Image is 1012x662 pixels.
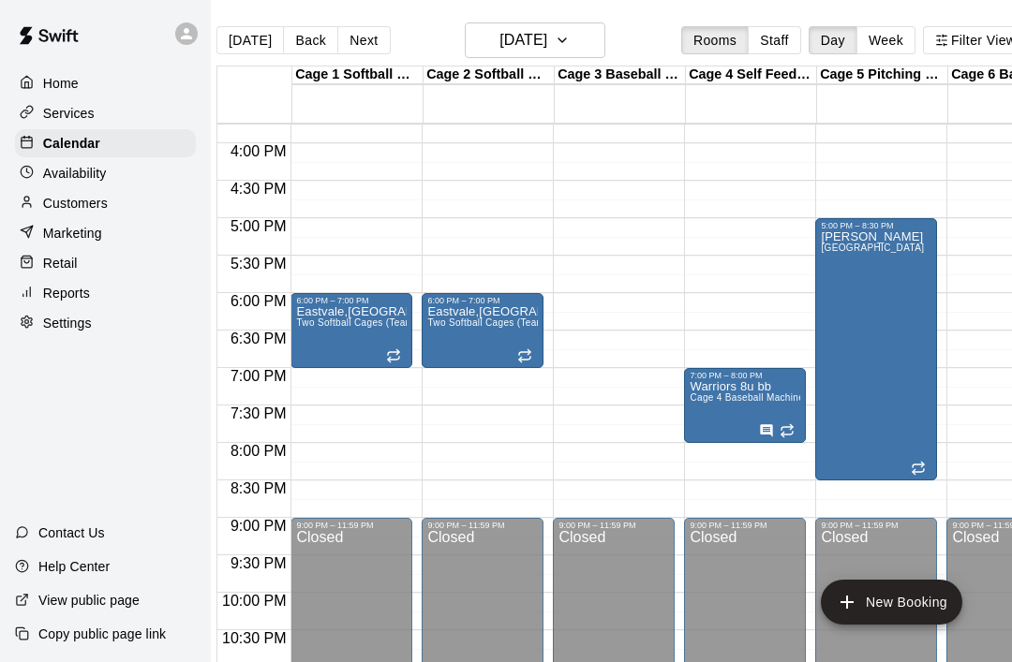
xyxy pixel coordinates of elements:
[15,69,196,97] a: Home
[15,189,196,217] a: Customers
[422,293,543,368] div: 6:00 PM – 7:00 PM: Eastvale,Tricia
[226,405,291,421] span: 7:30 PM
[809,26,857,54] button: Day
[337,26,390,54] button: Next
[424,66,555,84] div: Cage 2 Softball Machine/Live
[821,521,931,530] div: 9:00 PM – 11:59 PM
[217,630,290,646] span: 10:30 PM
[817,66,948,84] div: Cage 5 Pitching Lane/Live
[911,461,926,476] span: Recurring event
[226,331,291,346] span: 6:30 PM
[465,22,605,58] button: [DATE]
[15,99,196,127] a: Services
[43,164,107,183] p: Availability
[226,555,291,571] span: 9:30 PM
[38,557,110,576] p: Help Center
[686,66,817,84] div: Cage 4 Self Feeder Baseball Machine/Live
[38,523,105,542] p: Contact Us
[681,26,749,54] button: Rooms
[499,27,547,53] h6: [DATE]
[690,392,804,403] span: Cage 4 Baseball Machine
[690,371,800,380] div: 7:00 PM – 8:00 PM
[43,134,100,153] p: Calendar
[15,279,196,307] a: Reports
[43,254,78,272] p: Retail
[292,66,424,84] div: Cage 1 Softball Machine/Live
[226,218,291,234] span: 5:00 PM
[15,129,196,157] a: Calendar
[226,443,291,459] span: 8:00 PM
[555,66,686,84] div: Cage 3 Baseball Machine/Softball Machine
[821,243,924,253] span: [GEOGRAPHIC_DATA]
[15,159,196,187] a: Availability
[690,521,800,530] div: 9:00 PM – 11:59 PM
[15,309,196,337] a: Settings
[15,219,196,247] a: Marketing
[386,348,401,363] span: Recurring event
[38,625,166,643] p: Copy public page link
[226,181,291,197] span: 4:30 PM
[558,521,669,530] div: 9:00 PM – 11:59 PM
[15,249,196,277] a: Retail
[226,256,291,272] span: 5:30 PM
[216,26,284,54] button: [DATE]
[780,423,795,438] span: Recurring event
[821,580,962,625] button: add
[226,293,291,309] span: 6:00 PM
[38,591,140,610] p: View public page
[290,293,412,368] div: 6:00 PM – 7:00 PM: Eastvale,Tricia
[43,314,92,332] p: Settings
[226,143,291,159] span: 4:00 PM
[684,368,806,443] div: 7:00 PM – 8:00 PM: Warriors 8u bb
[296,296,407,305] div: 6:00 PM – 7:00 PM
[821,221,931,230] div: 5:00 PM – 8:30 PM
[43,194,108,213] p: Customers
[226,368,291,384] span: 7:00 PM
[226,480,291,496] span: 8:30 PM
[759,423,774,438] svg: Has notes
[217,593,290,609] span: 10:00 PM
[43,284,90,302] p: Reports
[427,296,538,305] div: 6:00 PM – 7:00 PM
[815,218,937,480] div: 5:00 PM – 8:30 PM: Jason
[283,26,338,54] button: Back
[856,26,915,54] button: Week
[43,104,95,123] p: Services
[296,521,407,530] div: 9:00 PM – 11:59 PM
[43,74,79,93] p: Home
[226,518,291,534] span: 9:00 PM
[517,348,532,363] span: Recurring event
[43,224,102,243] p: Marketing
[748,26,801,54] button: Staff
[427,521,538,530] div: 9:00 PM – 11:59 PM
[427,317,629,328] span: Two Softball Cages (Team) Tuesdays/Fridays
[296,317,498,328] span: Two Softball Cages (Team) Tuesdays/Fridays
